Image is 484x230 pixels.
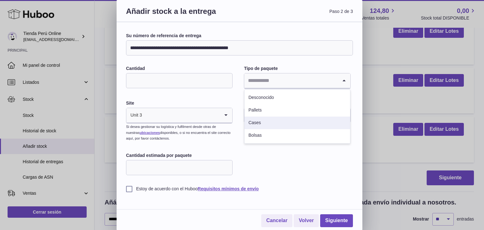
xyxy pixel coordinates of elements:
div: Search for option [126,108,232,123]
label: Fecha de envío esperada [244,100,350,106]
label: Estoy de acuerdo con el Huboo [126,186,353,192]
li: Bolsas [245,129,350,142]
label: Tipo de paquete [244,66,350,72]
li: Cases [245,117,350,129]
label: Su número de referencia de entrega [126,33,353,39]
li: Desconocido [245,91,350,104]
a: Cancelar [261,214,293,227]
input: Search for option [244,73,337,88]
span: Unit 3 [126,108,142,123]
label: Site [126,100,233,106]
input: Search for option [142,108,220,123]
h3: Añadir stock a la entrega [126,6,239,24]
label: Cantidad estimada por paquete [126,152,233,158]
a: Requisitos mínimos de envío [198,186,259,191]
a: Volver [294,214,319,227]
li: Pallets [245,104,350,117]
label: Cantidad [126,66,233,72]
span: Paso 2 de 3 [239,6,353,24]
a: Siguiente [320,214,353,227]
a: ubicaciones [140,131,160,135]
small: Si desea gestionar su logística y fulfilment desde otras de nuestras disponibles, o si no encuent... [126,125,230,141]
div: Search for option [244,73,350,89]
